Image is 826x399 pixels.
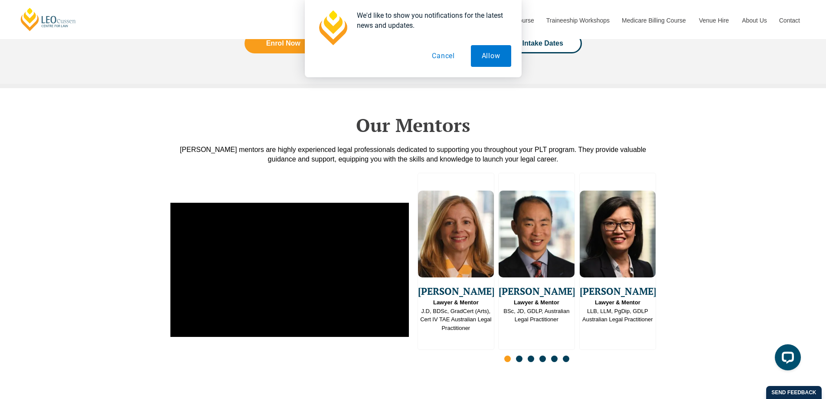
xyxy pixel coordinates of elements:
span: Go to slide 1 [504,356,511,362]
span: Go to slide 2 [516,356,522,362]
div: 1 / 16 [418,173,494,350]
span: Go to slide 5 [551,356,558,362]
h2: Our Mentors [166,114,660,136]
strong: Lawyer & Mentor [514,299,559,306]
iframe: LiveChat chat widget [768,341,804,377]
div: 2 / 16 [498,173,575,350]
span: [PERSON_NAME] [580,284,656,298]
div: 3 / 16 [579,173,656,350]
span: Go to slide 6 [563,356,569,362]
span: Go to slide 4 [539,356,546,362]
img: Emma Ladakis [418,191,494,277]
span: Go to slide 3 [528,356,534,362]
span: LLB, LLM, PgDip, GDLP Australian Legal Practitioner [580,298,656,324]
span: BSc, JD, GDLP, Australian Legal Practitioner [499,298,575,324]
div: [PERSON_NAME] mentors are highly experienced legal professionals dedicated to supporting you thro... [166,145,660,164]
button: Cancel [421,45,466,67]
button: Allow [471,45,511,67]
span: [PERSON_NAME] [499,284,575,298]
span: [PERSON_NAME] [418,284,494,298]
img: Yvonne Lye [580,191,656,277]
div: We'd like to show you notifications for the latest news and updates. [350,10,511,30]
strong: Lawyer & Mentor [433,299,478,306]
img: Robin Huang [499,191,575,277]
img: notification icon [315,10,350,45]
strong: Lawyer & Mentor [595,299,640,306]
span: J.D, BDSc, GradCert (Arts), Cert IV TAE Australian Legal Practitioner [418,298,494,332]
div: Slides [418,173,656,367]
